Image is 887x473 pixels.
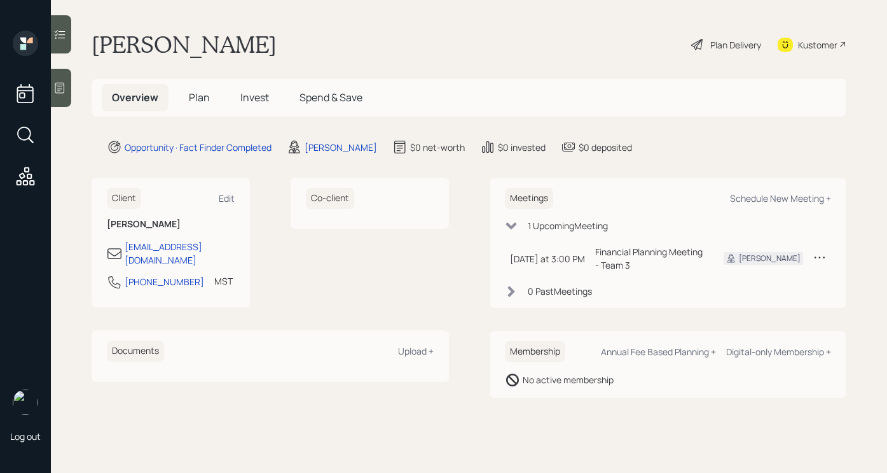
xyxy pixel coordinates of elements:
div: [DATE] at 3:00 PM [510,252,585,265]
div: Plan Delivery [710,38,761,52]
div: [PERSON_NAME] [739,253,801,264]
div: Financial Planning Meeting - Team 3 [595,245,704,272]
div: Opportunity · Fact Finder Completed [125,141,272,154]
div: Upload + [398,345,434,357]
h6: Membership [505,341,565,362]
div: No active membership [523,373,614,386]
h6: Co-client [306,188,354,209]
span: Plan [189,90,210,104]
span: Overview [112,90,158,104]
div: [PHONE_NUMBER] [125,275,204,288]
span: Spend & Save [299,90,362,104]
div: $0 invested [498,141,546,154]
div: Log out [10,430,41,442]
div: 1 Upcoming Meeting [528,219,608,232]
div: Digital-only Membership + [726,346,831,358]
div: MST [214,274,233,288]
div: $0 deposited [579,141,632,154]
div: Annual Fee Based Planning + [601,346,716,358]
h6: [PERSON_NAME] [107,219,235,230]
div: 0 Past Meeting s [528,285,592,298]
span: Invest [240,90,269,104]
h1: [PERSON_NAME] [92,31,277,59]
img: aleksandra-headshot.png [13,390,38,415]
div: [EMAIL_ADDRESS][DOMAIN_NAME] [125,240,235,267]
div: [PERSON_NAME] [305,141,377,154]
div: Kustomer [798,38,837,52]
h6: Meetings [505,188,553,209]
h6: Client [107,188,141,209]
h6: Documents [107,341,164,362]
div: Schedule New Meeting + [730,192,831,204]
div: Edit [219,192,235,204]
div: $0 net-worth [410,141,465,154]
